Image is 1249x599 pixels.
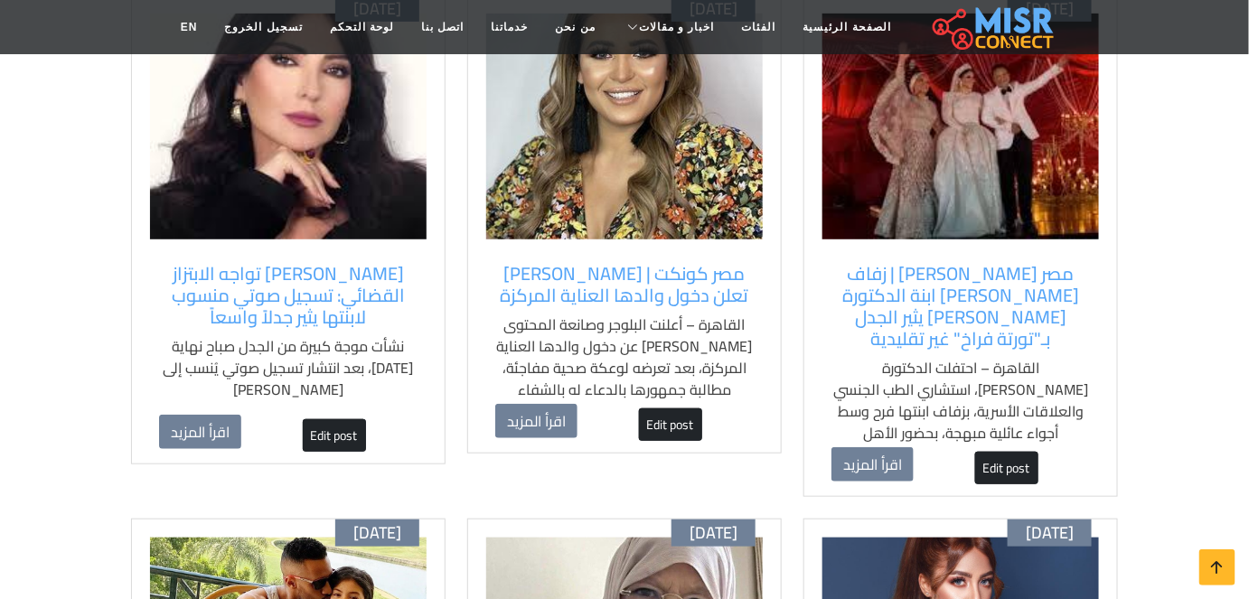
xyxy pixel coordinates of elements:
a: الفئات [728,10,790,44]
img: main.misr_connect [933,5,1054,50]
a: Edit post [639,408,702,441]
a: من نحن [542,10,609,44]
img: بتول الحداد [486,14,763,239]
a: اتصل بنا [408,10,477,44]
a: الصفحة الرئيسية [790,10,905,44]
a: اقرأ المزيد [159,415,241,449]
img: أمل عرفة [150,14,427,239]
p: نشأت موجة كبيرة من الجدل صباح نهاية [DATE]، بعد انتشار تسجيل صوتي يُنسب إلى [PERSON_NAME] [159,335,418,400]
a: اخبار و مقالات [609,10,728,44]
p: القاهرة – أعلنت البلوجر وصانعة المحتوى [PERSON_NAME] عن دخول والدها العناية المركزة، بعد تعرضه لو... [495,314,754,422]
a: مصر كونكت | [PERSON_NAME] تعلن دخول والدها العناية المركزة [495,263,754,306]
a: Edit post [303,419,366,452]
a: [PERSON_NAME] تواجه الابتزاز القضائي: تسجيل صوتي منسوب لابنتها يثير جدلاً واسعاً [159,263,418,328]
a: Edit post [975,452,1038,484]
img: الدكتورة هبة قطب وابنتها [822,14,1099,239]
a: تسجيل الخروج [211,10,316,44]
a: EN [167,10,211,44]
p: القاهرة – احتفلت الدكتورة [PERSON_NAME]، استشاري الطب الجنسي والعلاقات الأسرية، بزفاف ابنتها فرح ... [831,357,1090,465]
span: اخبار و مقالات [639,19,715,35]
a: لوحة التحكم [316,10,408,44]
span: [DATE] [1026,523,1074,543]
a: اقرأ المزيد [495,404,578,438]
span: [DATE] [353,523,401,543]
span: [DATE] [690,523,737,543]
a: مصر [PERSON_NAME] | زفاف [PERSON_NAME] ابنة الدكتورة [PERSON_NAME] يثير الجدل بـ"تورتة فراخ" غير ... [831,263,1090,350]
a: خدماتنا [478,10,542,44]
a: اقرأ المزيد [831,447,914,482]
